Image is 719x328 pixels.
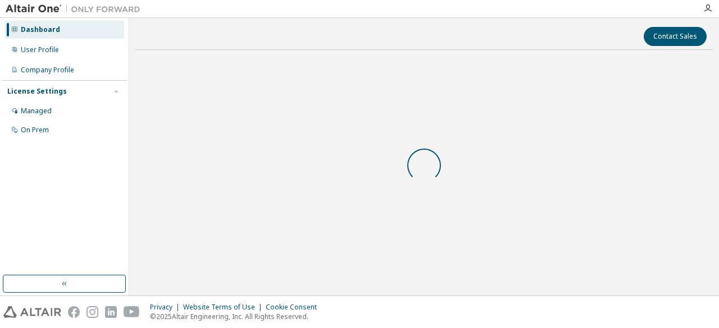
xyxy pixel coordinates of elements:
div: Managed [21,107,52,116]
div: Website Terms of Use [183,303,266,312]
div: On Prem [21,126,49,135]
img: instagram.svg [87,306,98,318]
div: License Settings [7,87,67,96]
img: facebook.svg [68,306,80,318]
img: youtube.svg [124,306,140,318]
div: User Profile [21,45,59,54]
p: © 2025 Altair Engineering, Inc. All Rights Reserved. [150,312,324,321]
div: Dashboard [21,25,60,34]
div: Cookie Consent [266,303,324,312]
img: Altair One [6,3,146,15]
div: Company Profile [21,66,74,75]
div: Privacy [150,303,183,312]
img: linkedin.svg [105,306,117,318]
button: Contact Sales [644,27,707,46]
img: altair_logo.svg [3,306,61,318]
